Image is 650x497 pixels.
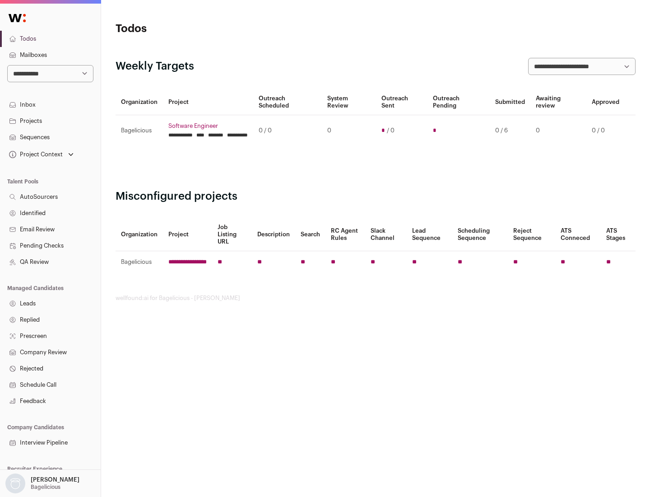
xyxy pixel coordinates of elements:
[253,115,322,146] td: 0 / 0
[252,218,295,251] th: Description
[163,89,253,115] th: Project
[116,295,636,302] footer: wellfound:ai for Bagelicious - [PERSON_NAME]
[116,189,636,204] h2: Misconfigured projects
[508,218,556,251] th: Reject Sequence
[253,89,322,115] th: Outreach Scheduled
[116,89,163,115] th: Organization
[212,218,252,251] th: Job Listing URL
[116,22,289,36] h1: Todos
[530,89,586,115] th: Awaiting review
[325,218,365,251] th: RC Agent Rules
[168,122,248,130] a: Software Engineer
[490,115,530,146] td: 0 / 6
[295,218,325,251] th: Search
[490,89,530,115] th: Submitted
[376,89,428,115] th: Outreach Sent
[322,115,376,146] td: 0
[555,218,600,251] th: ATS Conneced
[116,251,163,273] td: Bagelicious
[387,127,395,134] span: / 0
[530,115,586,146] td: 0
[116,115,163,146] td: Bagelicious
[5,474,25,493] img: nopic.png
[322,89,376,115] th: System Review
[452,218,508,251] th: Scheduling Sequence
[116,59,194,74] h2: Weekly Targets
[427,89,489,115] th: Outreach Pending
[586,115,625,146] td: 0 / 0
[407,218,452,251] th: Lead Sequence
[116,218,163,251] th: Organization
[4,474,81,493] button: Open dropdown
[7,151,63,158] div: Project Context
[4,9,31,27] img: Wellfound
[586,89,625,115] th: Approved
[31,483,60,491] p: Bagelicious
[163,218,212,251] th: Project
[31,476,79,483] p: [PERSON_NAME]
[7,148,75,161] button: Open dropdown
[601,218,636,251] th: ATS Stages
[365,218,407,251] th: Slack Channel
